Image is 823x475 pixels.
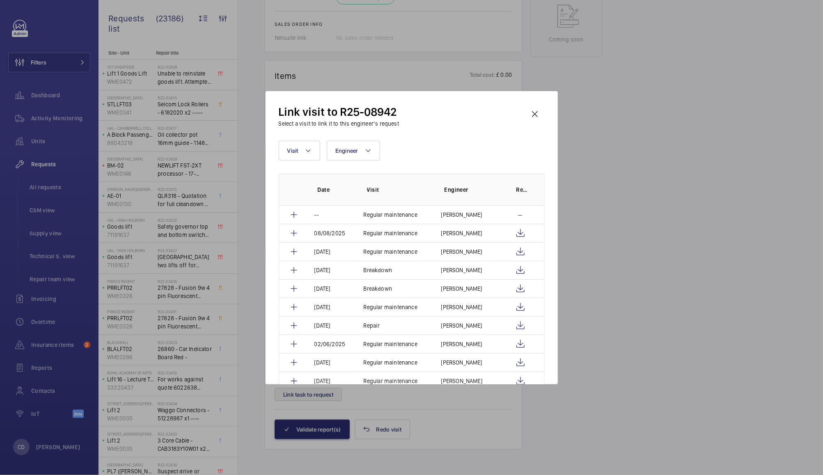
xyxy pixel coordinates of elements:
[318,186,354,194] p: Date
[364,358,417,367] p: Regular maintenance
[364,303,417,311] p: Regular maintenance
[441,358,482,367] p: [PERSON_NAME]
[441,285,482,293] p: [PERSON_NAME]
[314,377,330,385] p: [DATE]
[314,266,330,274] p: [DATE]
[518,211,522,219] p: --
[441,229,482,237] p: [PERSON_NAME]
[327,141,380,161] button: Engineer
[441,266,482,274] p: [PERSON_NAME]
[441,321,482,330] p: [PERSON_NAME]
[279,141,320,161] button: Visit
[314,321,330,330] p: [DATE]
[364,285,392,293] p: Breakdown
[516,186,528,194] p: Report
[314,229,346,237] p: 08/08/2025
[279,119,399,128] h3: Select a visit to link it to this engineer’s request
[445,186,503,194] p: Engineer
[441,248,482,256] p: [PERSON_NAME]
[364,321,380,330] p: Repair
[287,147,298,154] span: Visit
[314,248,330,256] p: [DATE]
[314,340,346,348] p: 02/06/2025
[364,229,417,237] p: Regular maintenance
[441,211,482,219] p: [PERSON_NAME]
[364,248,417,256] p: Regular maintenance
[314,211,319,219] p: --
[367,186,431,194] p: Visit
[364,266,392,274] p: Breakdown
[364,211,417,219] p: Regular maintenance
[364,377,417,385] p: Regular maintenance
[441,377,482,385] p: [PERSON_NAME]
[314,303,330,311] p: [DATE]
[335,147,358,154] span: Engineer
[441,303,482,311] p: [PERSON_NAME]
[364,340,417,348] p: Regular maintenance
[279,104,399,119] h2: Link visit to R25-08942
[314,358,330,367] p: [DATE]
[441,340,482,348] p: [PERSON_NAME]
[314,285,330,293] p: [DATE]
